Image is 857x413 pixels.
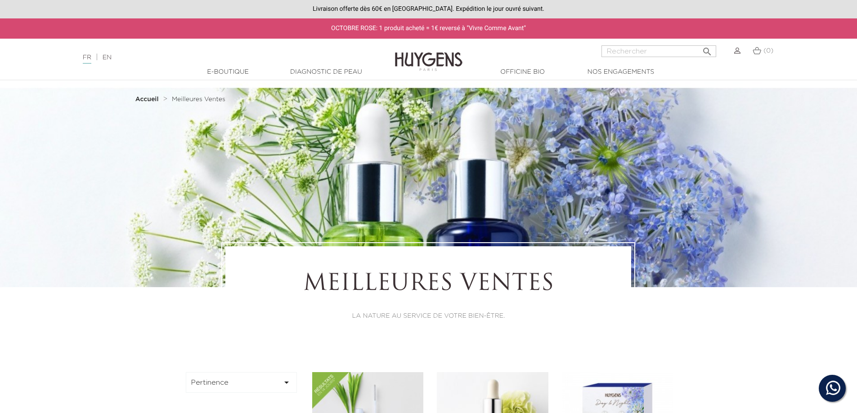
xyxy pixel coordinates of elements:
[78,52,350,63] div: |
[183,67,273,77] a: E-Boutique
[172,96,225,103] a: Meilleures Ventes
[103,54,112,61] a: EN
[395,38,462,72] img: Huygens
[186,372,297,393] button: Pertinence
[576,67,666,77] a: Nos engagements
[763,48,773,54] span: (0)
[135,96,161,103] a: Accueil
[601,45,716,57] input: Rechercher
[135,96,159,102] strong: Accueil
[702,44,713,54] i: 
[281,67,371,77] a: Diagnostic de peau
[699,43,715,55] button: 
[478,67,568,77] a: Officine Bio
[281,377,292,388] i: 
[250,311,606,321] p: LA NATURE AU SERVICE DE VOTRE BIEN-ÊTRE.
[250,271,606,298] h1: Meilleures Ventes
[83,54,91,64] a: FR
